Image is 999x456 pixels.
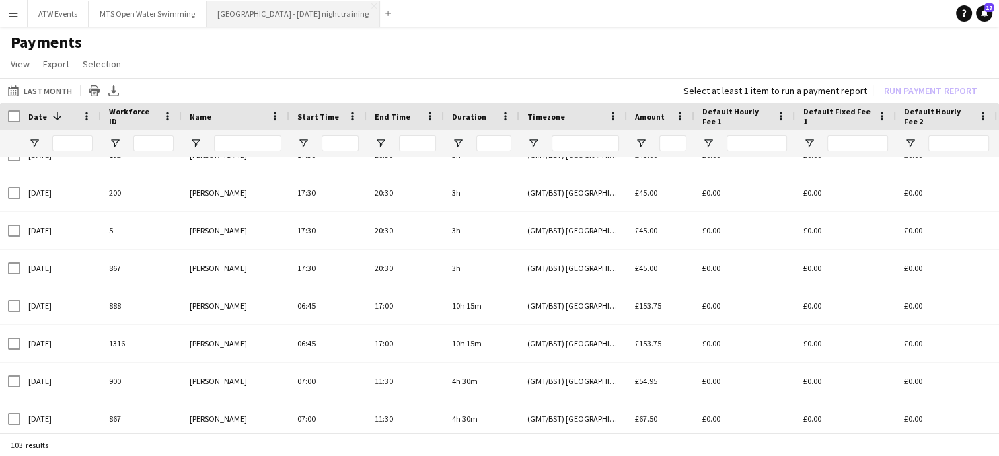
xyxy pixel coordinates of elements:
[367,400,444,437] div: 11:30
[289,287,367,324] div: 06:45
[367,250,444,287] div: 20:30
[795,174,896,211] div: £0.00
[289,400,367,437] div: 07:00
[101,174,182,211] div: 200
[444,212,519,249] div: 3h
[635,225,657,235] span: £45.00
[519,250,627,287] div: (GMT/BST) [GEOGRAPHIC_DATA]
[702,137,714,149] button: Open Filter Menu
[190,376,247,386] span: [PERSON_NAME]
[367,325,444,362] div: 17:00
[444,174,519,211] div: 3h
[795,287,896,324] div: £0.00
[207,1,380,27] button: [GEOGRAPHIC_DATA] - [DATE] night training
[727,135,787,151] input: Default Hourly Fee 1 Filter Input
[659,135,686,151] input: Amount Filter Input
[519,174,627,211] div: (GMT/BST) [GEOGRAPHIC_DATA]
[11,58,30,70] span: View
[635,263,657,273] span: £45.00
[367,363,444,400] div: 11:30
[635,112,665,122] span: Amount
[904,137,916,149] button: Open Filter Menu
[635,301,661,311] span: £153.75
[444,325,519,362] div: 10h 15m
[20,363,101,400] div: [DATE]
[20,174,101,211] div: [DATE]
[694,400,795,437] div: £0.00
[101,212,182,249] div: 5
[289,325,367,362] div: 06:45
[367,174,444,211] div: 20:30
[28,1,89,27] button: ATW Events
[83,58,121,70] span: Selection
[367,287,444,324] div: 17:00
[28,137,40,149] button: Open Filter Menu
[694,363,795,400] div: £0.00
[519,212,627,249] div: (GMT/BST) [GEOGRAPHIC_DATA]
[694,250,795,287] div: £0.00
[452,112,486,122] span: Duration
[101,325,182,362] div: 1316
[20,400,101,437] div: [DATE]
[444,250,519,287] div: 3h
[904,106,973,126] span: Default Hourly Fee 2
[190,188,247,198] span: [PERSON_NAME]
[133,135,174,151] input: Workforce ID Filter Input
[803,106,872,126] span: Default Fixed Fee 1
[190,112,211,122] span: Name
[635,188,657,198] span: £45.00
[896,212,997,249] div: £0.00
[976,5,992,22] a: 17
[106,83,122,99] app-action-btn: Export XLSX
[519,400,627,437] div: (GMT/BST) [GEOGRAPHIC_DATA]
[795,250,896,287] div: £0.00
[896,325,997,362] div: £0.00
[43,58,69,70] span: Export
[984,3,994,12] span: 17
[375,112,410,122] span: End Time
[635,137,647,149] button: Open Filter Menu
[214,135,281,151] input: Name Filter Input
[289,250,367,287] div: 17:30
[38,55,75,73] a: Export
[399,135,436,151] input: End Time Filter Input
[795,212,896,249] div: £0.00
[519,363,627,400] div: (GMT/BST) [GEOGRAPHIC_DATA]
[795,400,896,437] div: £0.00
[297,137,309,149] button: Open Filter Menu
[527,112,565,122] span: Timezone
[289,212,367,249] div: 17:30
[5,83,75,99] button: Last Month
[101,363,182,400] div: 900
[190,414,247,424] span: [PERSON_NAME]
[527,137,540,149] button: Open Filter Menu
[683,85,867,97] div: Select at least 1 item to run a payment report
[896,400,997,437] div: £0.00
[109,106,157,126] span: Workforce ID
[20,212,101,249] div: [DATE]
[694,287,795,324] div: £0.00
[896,250,997,287] div: £0.00
[28,112,47,122] span: Date
[827,135,888,151] input: Default Fixed Fee 1 Filter Input
[101,250,182,287] div: 867
[297,112,339,122] span: Start Time
[77,55,126,73] a: Selection
[289,363,367,400] div: 07:00
[289,174,367,211] div: 17:30
[190,225,247,235] span: [PERSON_NAME]
[86,83,102,99] app-action-btn: Print
[101,287,182,324] div: 888
[109,137,121,149] button: Open Filter Menu
[444,363,519,400] div: 4h 30m
[89,1,207,27] button: MTS Open Water Swimming
[101,400,182,437] div: 867
[795,325,896,362] div: £0.00
[452,137,464,149] button: Open Filter Menu
[896,174,997,211] div: £0.00
[928,135,989,151] input: Default Hourly Fee 2 Filter Input
[694,325,795,362] div: £0.00
[694,212,795,249] div: £0.00
[190,301,247,311] span: [PERSON_NAME]
[322,135,359,151] input: Start Time Filter Input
